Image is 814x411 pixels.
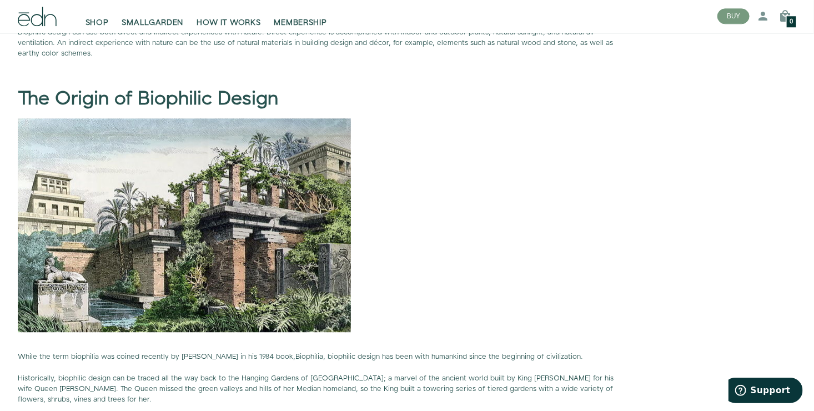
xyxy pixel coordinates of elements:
[295,352,323,362] span: Biophilia
[79,4,115,29] a: SHOP
[18,373,614,404] span: Historically, biophilic design can be traced all the way back to the Hanging Gardens of [GEOGRAPH...
[274,18,327,29] span: MEMBERSHIP
[86,18,109,29] span: SHOP
[717,9,750,24] button: BUY
[122,18,184,29] span: SMALLGARDEN
[190,4,267,29] a: HOW IT WORKS
[197,18,260,29] span: HOW IT WORKS
[18,27,613,58] span: Biophilic design can use both direct and indirect experiences with nature. Direct experience is a...
[268,4,334,29] a: MEMBERSHIP
[115,4,190,29] a: SMALLGARDEN
[728,378,803,405] iframe: Opens a widget where you can find more information
[18,352,295,362] span: While the term biophilia was coined recently by [PERSON_NAME] in his 1984 book,
[790,19,793,26] span: 0
[323,352,583,362] span: , biophilic design has been with humankind since the beginning of civilization.
[18,86,278,112] b: The Origin of Biophilic Design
